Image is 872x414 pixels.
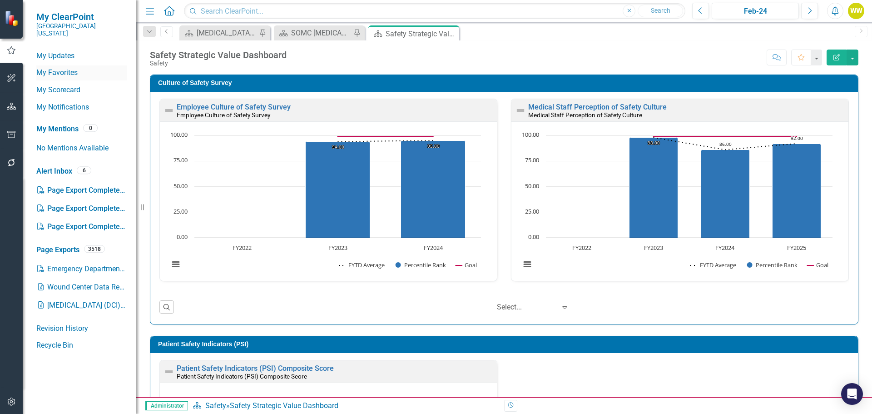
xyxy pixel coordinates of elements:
[36,102,127,113] a: My Notifications
[629,137,678,238] path: FY2023, 98. Percentile Rank.
[701,150,750,238] path: FY2024, 86. Percentile Rank.
[424,244,443,252] text: FY2024
[173,207,188,215] text: 25.00
[525,207,539,215] text: 25.00
[164,131,486,279] svg: Interactive chart
[145,401,188,410] span: Administrator
[177,111,270,119] small: Employee Culture of Safety Survey
[651,7,670,14] span: Search
[83,125,98,132] div: 0
[173,156,188,164] text: 75.00
[306,141,370,238] path: FY2023, 94. Percentile Rank.
[516,131,837,279] svg: Interactive chart
[36,278,127,296] a: Wound Center Data Report
[456,261,477,269] button: Show Goal
[791,135,803,141] text: 92.00
[528,233,539,241] text: 0.00
[644,244,663,252] text: FY2023
[150,60,287,67] div: Safety
[242,135,435,138] g: Goal, series 3 of 3. Line with 3 data points.
[177,364,334,373] a: Patient Safety Indicators (PSI) Composite Score
[36,22,127,37] small: [GEOGRAPHIC_DATA][US_STATE]
[36,218,127,236] div: Page Export Completed: [MEDICAL_DATA] Services and Infusion Dashboard
[747,261,798,269] button: Show Percentile Rank
[528,103,667,111] a: Medical Staff Perception of Safety Culture
[841,383,863,405] div: Open Intercom Messenger
[77,166,91,174] div: 6
[511,99,849,281] div: Double-Click to Edit
[182,27,257,39] a: [MEDICAL_DATA] Services and Infusion Dashboard
[36,260,127,278] a: Emergency Department Dashboard
[582,135,799,151] g: FYTD Average, series 1 of 3. Line with 4 data points.
[36,139,127,157] div: No Mentions Available
[233,244,252,252] text: FY2022
[36,11,127,22] span: My ClearPoint
[276,27,351,39] a: SOMC [MEDICAL_DATA] & Infusion Services Summary Page
[525,156,539,164] text: 75.00
[525,182,539,190] text: 50.00
[773,144,821,238] path: FY2025, 92. Percentile Rank.
[332,144,344,150] text: 94.00
[715,244,735,252] text: FY2024
[36,340,127,351] a: Recycle Bin
[84,245,105,253] div: 3518
[177,233,188,241] text: 0.00
[193,401,497,411] div: »
[396,261,446,269] button: Show Percentile Rank
[158,341,853,348] h3: Patient Safety Indicators (PSI)
[36,200,127,218] div: Page Export Completed: SOMC [MEDICAL_DATA] Infusion Services Summary Page
[242,140,465,238] g: Percentile Rank, series 2 of 3. Bar series with 3 bars.
[159,99,497,281] div: Double-Click to Edit
[173,182,188,190] text: 50.00
[715,6,796,17] div: Feb-24
[177,373,307,380] small: Patient Safety Indicators (PSI) Composite Score
[36,324,127,334] a: Revision History
[648,140,660,146] text: 98.00
[163,105,174,116] img: Not Defined
[291,27,351,39] div: SOMC [MEDICAL_DATA] & Infusion Services Summary Page
[516,131,844,279] div: Chart. Highcharts interactive chart.
[515,105,526,116] img: Not Defined
[690,261,737,269] button: Show FYTD Average
[528,111,642,119] small: Medical Staff Perception of Safety Culture
[339,261,386,269] button: Show FYTD Average
[427,143,440,149] text: 95.00
[169,258,182,271] button: View chart menu, Chart
[5,10,20,26] img: ClearPoint Strategy
[807,261,828,269] button: Show Goal
[582,137,821,238] g: Percentile Rank, series 2 of 3. Bar series with 4 bars.
[36,166,72,177] a: Alert Inbox
[184,3,685,19] input: Search ClearPoint...
[158,80,853,86] h3: Culture of Safety Survey
[177,103,291,111] a: Employee Culture of Safety Survey
[712,3,799,19] button: Feb-24
[328,244,347,252] text: FY2023
[572,244,591,252] text: FY2022
[163,366,174,377] img: Not Defined
[150,50,287,60] div: Safety Strategic Value Dashboard
[36,51,127,61] a: My Updates
[36,245,79,255] a: Page Exports
[164,131,492,279] div: Chart. Highcharts interactive chart.
[230,401,338,410] div: Safety Strategic Value Dashboard
[36,181,127,200] div: Page Export Completed: Infusion Cancellation Rate
[197,27,257,39] div: [MEDICAL_DATA] Services and Infusion Dashboard
[205,401,226,410] a: Safety
[848,3,864,19] button: WW
[36,85,127,95] a: My Scorecard
[787,244,806,252] text: FY2025
[521,258,534,271] button: View chart menu, Chart
[170,130,188,139] text: 100.00
[719,141,732,147] text: 86.00
[401,140,466,238] path: FY2024, 95. Percentile Rank.
[242,139,435,143] g: FYTD Average, series 1 of 3. Line with 3 data points.
[386,28,457,40] div: Safety Strategic Value Dashboard
[36,296,127,314] a: [MEDICAL_DATA] (DCI) Data Report
[638,5,683,17] button: Search
[522,130,539,139] text: 100.00
[36,124,79,135] a: My Mentions
[36,68,127,78] a: My Favorites
[293,395,358,404] text: PSI Composite Score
